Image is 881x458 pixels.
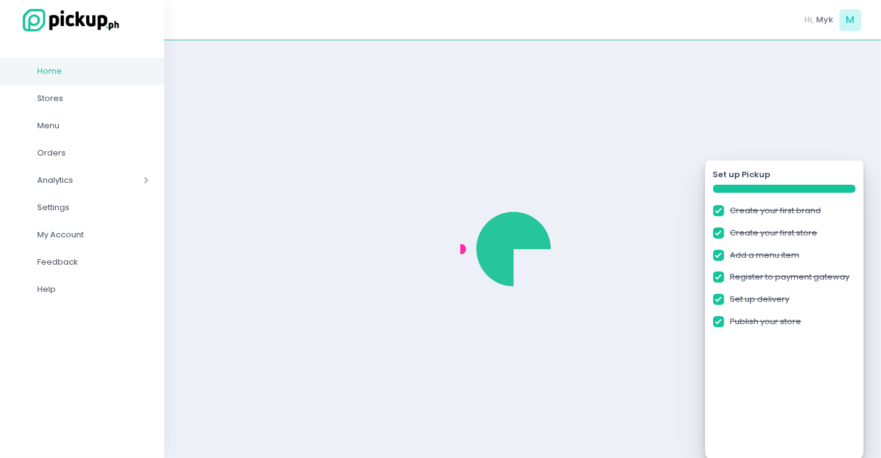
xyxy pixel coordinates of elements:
[730,249,799,262] a: Add a menu item
[15,7,121,33] img: logo
[805,14,814,26] span: Hi,
[730,227,817,239] a: Create your first store
[37,254,149,270] span: Feedback
[713,169,771,181] strong: Set up Pickup
[37,90,149,107] span: Stores
[37,118,149,134] span: Menu
[37,281,149,297] span: Help
[730,271,849,283] a: Register to payment gateway
[37,172,108,188] span: Analytics
[839,9,861,31] span: M
[37,200,149,216] span: Settings
[730,205,821,217] a: Create your first brand
[816,14,833,26] span: Myk
[37,145,149,161] span: Orders
[37,63,149,79] span: Home
[37,227,149,243] span: My Account
[730,293,789,306] a: Set up delivery
[730,315,801,328] a: Publish your store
